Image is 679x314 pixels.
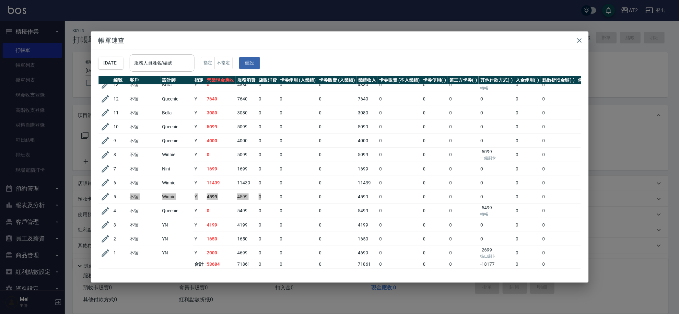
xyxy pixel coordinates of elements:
td: 0 [421,218,448,232]
td: 0 [541,134,577,148]
td: 0 [378,120,421,134]
td: 0 [541,246,577,260]
td: 0 [317,232,357,246]
td: 0 [448,106,479,120]
p: 轉帳 [480,211,513,217]
td: 0 [514,218,541,232]
p: 轉帳 [480,85,513,91]
td: 0 [479,190,514,204]
td: Winnie [161,176,193,190]
td: 5499 [236,204,257,218]
td: 0 [448,162,479,176]
td: Queenie [161,134,193,148]
td: 0 [278,176,318,190]
td: 0 [378,148,421,162]
td: 0 [514,190,541,204]
th: 備註 [576,76,589,85]
td: 11439 [236,176,257,190]
td: 0 [541,218,577,232]
td: 9 [112,134,128,148]
td: 0 [378,106,421,120]
td: 0 [479,106,514,120]
td: 0 [448,92,479,106]
td: 5099 [357,148,378,162]
td: 0 [541,78,577,92]
td: 4699 [236,246,257,260]
td: 0 [448,232,479,246]
td: 0 [541,232,577,246]
td: 10 [112,120,128,134]
td: Y [193,92,205,106]
h2: 帳單速查 [91,31,589,50]
td: 0 [479,92,514,106]
td: -2699 [479,246,514,260]
td: Y [193,78,205,92]
td: 0 [514,176,541,190]
td: 0 [541,260,577,269]
td: 1650 [236,232,257,246]
td: 0 [278,232,318,246]
td: 0 [448,120,479,134]
th: 卡券使用(-) [421,76,448,85]
td: 不留 [128,204,161,218]
td: 0 [421,92,448,106]
td: 0 [257,232,278,246]
td: 不留 [128,120,161,134]
td: 4599 [357,190,378,204]
td: 0 [448,246,479,260]
td: 0 [541,106,577,120]
td: Y [193,148,205,162]
td: 0 [378,232,421,246]
td: 不留 [128,92,161,106]
td: 1699 [205,162,236,176]
td: 0 [278,120,318,134]
td: 不留 [128,78,161,92]
td: 0 [479,176,514,190]
td: 4199 [357,218,378,232]
td: 0 [257,92,278,106]
td: 0 [205,204,236,218]
td: 不留 [128,176,161,190]
td: YN [161,246,193,260]
td: 0 [317,148,357,162]
td: Queenie [161,120,193,134]
td: -4880 [479,78,514,92]
td: 4199 [236,218,257,232]
td: 不留 [128,148,161,162]
td: 0 [448,148,479,162]
td: 0 [278,190,318,204]
td: 5099 [205,120,236,134]
td: 0 [317,92,357,106]
td: 4000 [357,134,378,148]
td: Y [193,162,205,176]
td: 0 [278,148,318,162]
td: 0 [257,204,278,218]
td: YN [161,232,193,246]
td: 5 [112,190,128,204]
td: 0 [317,106,357,120]
th: 設計師 [161,76,193,85]
td: 0 [378,246,421,260]
td: 0 [421,106,448,120]
td: 0 [257,162,278,176]
td: Y [193,190,205,204]
td: -5099 [479,148,514,162]
td: -18177 [479,260,514,269]
td: 0 [514,162,541,176]
td: 0 [317,134,357,148]
td: 0 [421,78,448,92]
td: 0 [257,120,278,134]
td: 0 [541,120,577,134]
td: 0 [278,162,318,176]
td: 0 [514,246,541,260]
td: 8 [112,148,128,162]
td: 0 [317,218,357,232]
td: 4000 [236,134,257,148]
td: 不留 [128,106,161,120]
td: 0 [378,260,421,269]
td: Queenie [161,92,193,106]
td: 0 [317,176,357,190]
td: 0 [514,232,541,246]
td: 0 [541,176,577,190]
td: 0 [257,176,278,190]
